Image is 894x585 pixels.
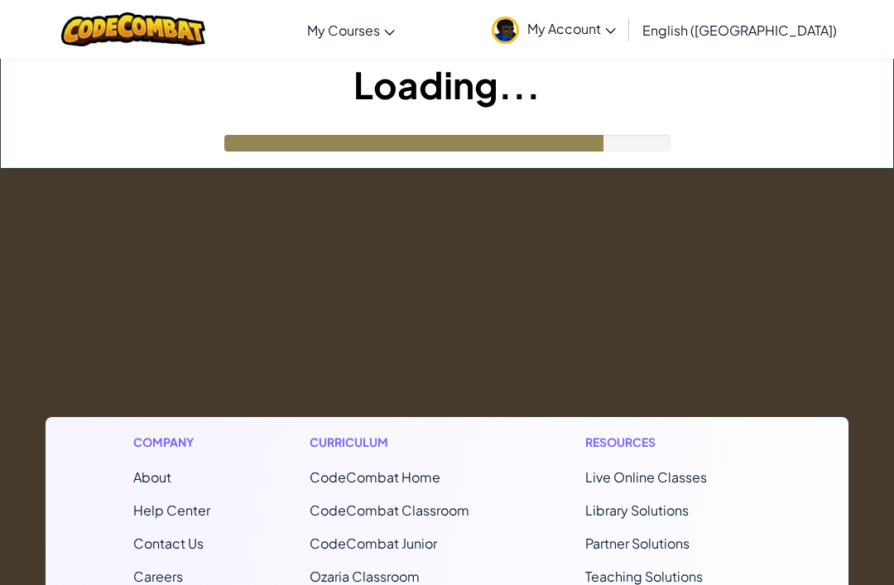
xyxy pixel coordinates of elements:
[310,468,440,486] span: CodeCombat Home
[634,7,845,52] a: English ([GEOGRAPHIC_DATA])
[133,535,204,552] span: Contact Us
[133,468,171,486] a: About
[585,535,690,552] a: Partner Solutions
[585,568,703,585] a: Teaching Solutions
[310,434,486,451] h1: Curriculum
[310,535,437,552] a: CodeCombat Junior
[133,501,210,519] a: Help Center
[310,568,420,585] a: Ozaria Classroom
[527,20,616,37] span: My Account
[642,22,837,39] span: English ([GEOGRAPHIC_DATA])
[299,7,403,52] a: My Courses
[483,3,624,55] a: My Account
[310,501,469,519] a: CodeCombat Classroom
[61,12,206,46] img: CodeCombat logo
[1,59,893,110] h1: Loading...
[307,22,380,39] span: My Courses
[585,468,707,486] a: Live Online Classes
[585,501,689,519] a: Library Solutions
[492,17,519,44] img: avatar
[133,568,183,585] a: Careers
[133,434,210,451] h1: Company
[585,434,762,451] h1: Resources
